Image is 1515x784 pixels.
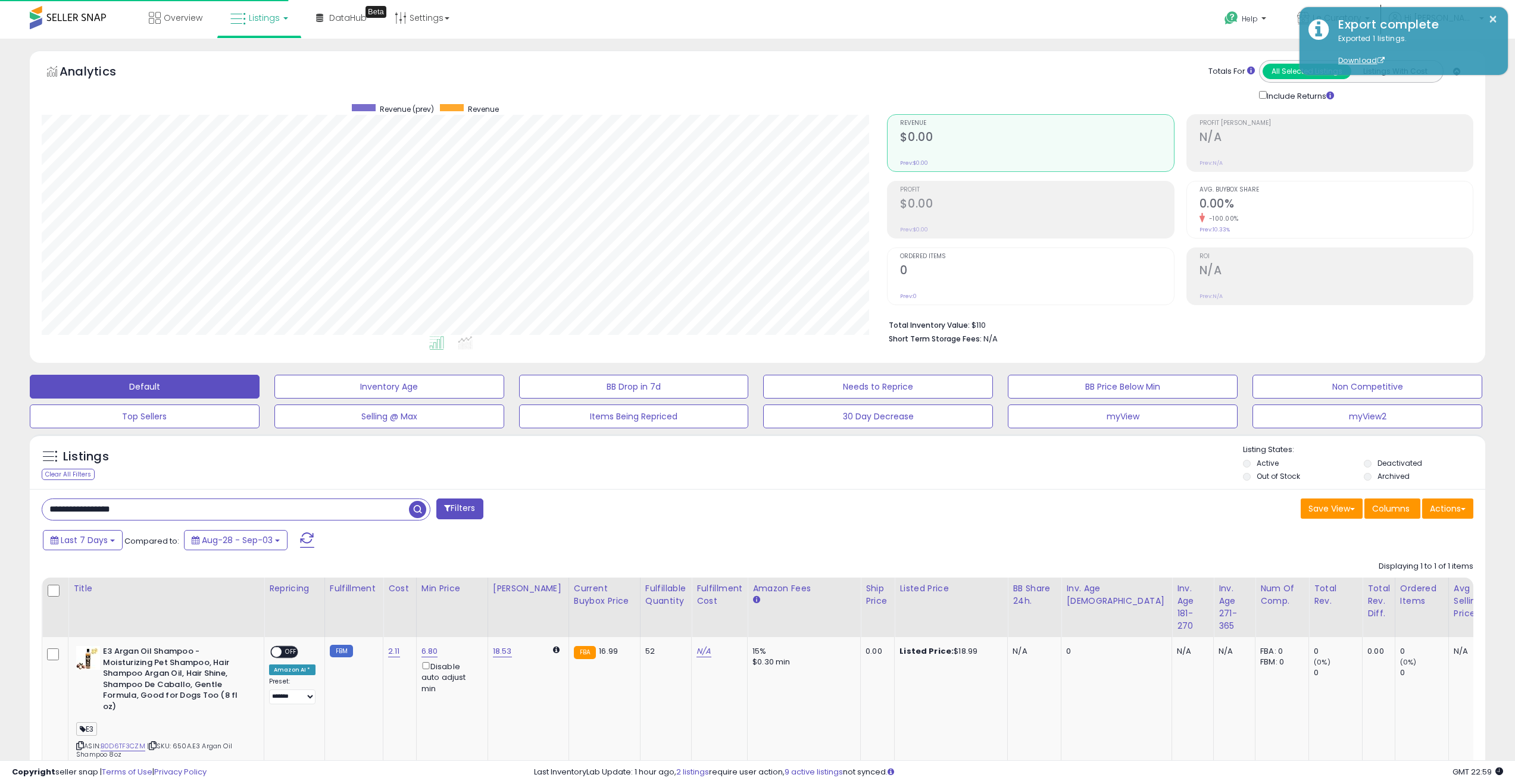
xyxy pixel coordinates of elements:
[1208,66,1255,77] div: Totals For
[1199,159,1223,167] small: Prev: N/A
[184,530,288,550] button: Aug-28 - Sep-03
[12,767,207,778] div: seller snap | |
[1199,226,1230,233] small: Prev: 10.33%
[366,6,386,18] div: Tooltip anchor
[76,741,232,759] span: | SKU: 650A.E3 Argan Oil Shampoo 8oz
[329,12,367,24] span: DataHub
[1452,766,1503,777] span: 2025-09-11 22:59 GMT
[900,120,1173,127] span: Revenue
[202,534,273,546] span: Aug-28 - Sep-03
[269,678,316,704] div: Preset:
[1260,582,1304,607] div: Num of Comp.
[1364,498,1420,519] button: Columns
[1367,582,1390,620] div: Total Rev. Diff.
[983,333,998,344] span: N/A
[436,498,483,519] button: Filters
[752,582,855,595] div: Amazon Fees
[1199,264,1473,280] h2: N/A
[1301,498,1363,519] button: Save View
[696,582,742,607] div: Fulfillment Cost
[30,404,260,428] button: Top Sellers
[388,582,411,595] div: Cost
[1219,646,1246,657] div: N/A
[1377,458,1422,468] label: Deactivated
[900,264,1173,280] h2: 0
[1379,561,1473,572] div: Displaying 1 to 1 of 1 items
[1250,89,1348,102] div: Include Returns
[1454,646,1493,657] div: N/A
[866,582,889,607] div: Ship Price
[1199,120,1473,127] span: Profit [PERSON_NAME]
[1215,2,1278,39] a: Help
[519,375,749,399] button: BB Drop in 7d
[574,646,596,659] small: FBA
[752,646,851,657] div: 15%
[76,646,100,670] img: 41aPNpeTGpL._SL40_.jpg
[534,767,1503,778] div: Last InventoryLab Update: 1 hour ago, require user action, not synced.
[269,582,320,595] div: Repricing
[696,645,711,657] a: N/A
[1422,498,1473,519] button: Actions
[599,645,618,657] span: 16.99
[1177,646,1204,657] div: N/A
[1314,582,1357,607] div: Total Rev.
[1199,293,1223,300] small: Prev: N/A
[1488,12,1498,27] button: ×
[1013,582,1056,607] div: BB Share 24h.
[1367,646,1386,657] div: 0.00
[103,646,248,715] b: E3 Argan Oil Shampoo - Moisturizing Pet Shampoo, Hair Shampoo Argan Oil, Hair Shine, Shampoo De C...
[899,582,1002,595] div: Listed Price
[330,582,378,595] div: Fulfillment
[752,657,851,667] div: $0.30 min
[1252,375,1482,399] button: Non Competitive
[763,404,993,428] button: 30 Day Decrease
[645,582,686,607] div: Fulfillable Quantity
[1314,657,1330,667] small: (0%)
[1219,582,1250,632] div: Inv. Age 271-365
[164,12,202,24] span: Overview
[1377,471,1410,481] label: Archived
[124,535,179,547] span: Compared to:
[380,104,434,114] span: Revenue (prev)
[899,646,998,657] div: $18.99
[519,404,749,428] button: Items Being Repriced
[421,645,438,657] a: 6.80
[274,404,504,428] button: Selling @ Max
[1199,197,1473,213] h2: 0.00%
[574,582,635,607] div: Current Buybox Price
[900,253,1173,260] span: Ordered Items
[1400,657,1417,667] small: (0%)
[1013,646,1052,657] div: N/A
[1329,16,1499,33] div: Export complete
[76,722,97,736] span: E3
[1329,33,1499,67] div: Exported 1 listings.
[899,645,954,657] b: Listed Price:
[1205,214,1239,223] small: -100.00%
[63,449,109,465] h5: Listings
[1066,646,1163,657] div: 0
[1314,667,1362,678] div: 0
[1177,582,1208,632] div: Inv. Age 181-270
[785,766,843,777] a: 9 active listings
[102,766,152,777] a: Terms of Use
[493,645,512,657] a: 18.53
[269,664,316,675] div: Amazon AI *
[30,375,260,399] button: Default
[12,766,55,777] strong: Copyright
[900,187,1173,193] span: Profit
[493,582,564,595] div: [PERSON_NAME]
[763,375,993,399] button: Needs to Reprice
[1243,444,1485,456] p: Listing States:
[1400,582,1444,607] div: Ordered Items
[889,320,970,330] b: Total Inventory Value:
[43,530,123,550] button: Last 7 Days
[900,226,928,233] small: Prev: $0.00
[1224,11,1239,26] i: Get Help
[900,159,928,167] small: Prev: $0.00
[421,660,479,694] div: Disable auto adjust min
[752,595,760,606] small: Amazon Fees.
[1314,646,1362,657] div: 0
[1008,404,1238,428] button: myView
[42,469,95,480] div: Clear All Filters
[900,293,917,300] small: Prev: 0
